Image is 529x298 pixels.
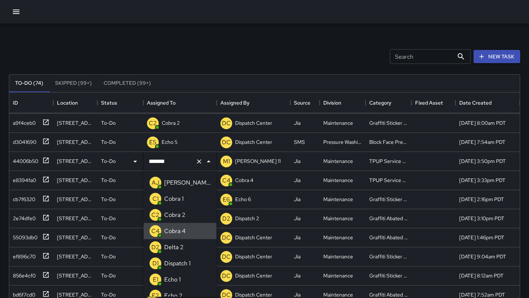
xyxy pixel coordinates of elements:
p: To-Do [101,234,116,241]
div: Assigned To [143,92,217,113]
div: Graffiti Abated Large [369,215,408,222]
div: Maintenance [323,119,353,127]
p: To-Do [101,177,116,184]
p: C2 [151,211,159,219]
p: C1 [152,195,159,203]
p: [PERSON_NAME] 11 [235,157,281,165]
div: 9/14/2025, 3:33pm PDT [459,177,505,184]
button: Skipped (99+) [49,74,98,92]
div: 2264 Webster Street [57,157,94,165]
div: TPUP Service Requested [369,177,408,184]
div: 2e74dfe0 [10,212,36,222]
div: Category [369,92,391,113]
p: D2 [222,214,230,223]
div: 102 Frank H. Ogawa Plaza [57,215,94,222]
p: DC [222,119,231,128]
div: Graffiti Sticker Abated Small [369,272,408,279]
div: Assigned To [147,92,176,113]
div: Date Created [459,92,492,113]
p: To-Do [101,196,116,203]
p: Delta 2 [164,243,184,252]
button: New Task [474,50,520,63]
p: Echo 5 [162,138,177,146]
div: Maintenance [323,215,353,222]
div: Maintenance [323,234,353,241]
div: cb7f6320 [10,193,35,203]
div: Graffiti Sticker Abated Small [369,119,408,127]
p: Dispatch Center [235,253,272,260]
div: Maintenance [323,253,353,260]
div: Jia [294,157,301,165]
p: C4 [151,227,159,236]
p: AJ [152,178,159,187]
div: SMS [294,138,305,146]
div: Source [290,92,320,113]
div: ef896c70 [10,250,36,260]
p: D2 [151,243,159,252]
div: 9/10/2025, 8:12am PDT [459,272,504,279]
p: Dispatch Center [235,119,272,127]
div: 9/15/2025, 7:54am PDT [459,138,505,146]
p: Dispatch 2 [235,215,259,222]
p: To-Do [101,157,116,165]
div: 9/12/2025, 2:16pm PDT [459,196,504,203]
div: 415 24th Street [57,196,94,203]
p: D1 [152,259,159,268]
div: Category [366,92,411,113]
div: Graffiti Sticker Abated Small [369,196,408,203]
p: To-Do [101,215,116,222]
div: Maintenance [323,272,353,279]
div: 426 17th Street [57,138,94,146]
p: To-Do [101,253,116,260]
p: DC [222,233,231,242]
p: Dispatch Center [235,234,272,241]
p: To-Do [101,138,116,146]
div: 44006b50 [10,155,38,165]
div: ID [13,92,18,113]
p: DC [222,252,231,261]
div: 9/15/2025, 8:00am PDT [459,119,506,127]
p: E5 [149,138,156,147]
p: Cobra 1 [164,195,184,203]
button: Close [204,156,214,167]
div: Assigned By [217,92,290,113]
p: E6 [223,195,230,204]
div: Jia [294,196,301,203]
p: C2 [149,119,157,128]
p: DC [222,272,231,280]
div: d3041690 [10,135,36,146]
p: Dispatch 1 [164,259,191,268]
p: Echo 1 [164,275,181,284]
div: Jia [294,119,301,127]
p: E1 [153,275,158,284]
p: Dispatch Center [235,272,272,279]
div: Fixed Asset [415,92,443,113]
div: Location [57,92,78,113]
p: Cobra 2 [162,119,180,127]
div: Status [101,92,117,113]
div: Jia [294,215,301,222]
p: Dispatch Center [235,138,272,146]
div: Maintenance [323,196,353,203]
div: Graffiti Sticker Abated Small [369,253,408,260]
div: Graffiti Abated Large [369,234,408,241]
div: 9/11/2025, 9:04am PDT [459,253,506,260]
div: Pressure Washing [323,138,362,146]
button: To-Do (74) [9,74,49,92]
div: 9/14/2025, 3:50pm PDT [459,157,506,165]
div: e8394fa0 [10,174,36,184]
div: 9/11/2025, 3:10pm PDT [459,215,504,222]
div: 1701 Broadway [57,234,94,241]
div: TPUP Service Requested [369,157,408,165]
p: Cobra 4 [235,177,253,184]
div: Fixed Asset [411,92,456,113]
button: Completed (99+) [98,74,157,92]
div: Division [320,92,366,113]
div: Jia [294,272,301,279]
div: Jia [294,234,301,241]
div: ID [9,92,53,113]
div: 2300 Broadway [57,177,94,184]
div: 824 Franklin Street [57,272,94,279]
div: Jia [294,177,301,184]
div: Block Face Pressure Washed [369,138,408,146]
